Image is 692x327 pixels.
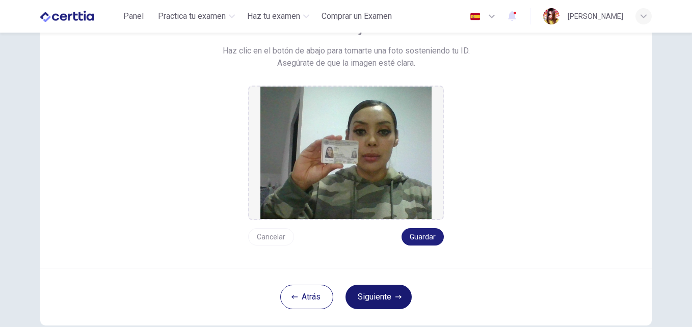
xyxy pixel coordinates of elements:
[260,87,432,219] img: preview screemshot
[568,10,623,22] div: [PERSON_NAME]
[154,7,239,25] button: Practica tu examen
[322,10,392,22] span: Comprar un Examen
[402,228,444,246] button: Guardar
[223,45,470,57] span: Haz clic en el botón de abajo para tomarte una foto sosteniendo tu ID.
[277,57,415,69] span: Asegúrate de que la imagen esté clara.
[345,285,412,309] button: Siguiente
[40,6,94,26] img: CERTTIA logo
[543,8,560,24] img: Profile picture
[469,13,482,20] img: es
[158,10,226,22] span: Practica tu examen
[317,7,396,25] button: Comprar un Examen
[123,10,144,22] span: Panel
[117,7,150,25] button: Panel
[40,6,117,26] a: CERTTIA logo
[280,285,333,309] button: Atrás
[247,10,300,22] span: Haz tu examen
[248,228,294,246] button: Cancelar
[243,7,313,25] button: Haz tu examen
